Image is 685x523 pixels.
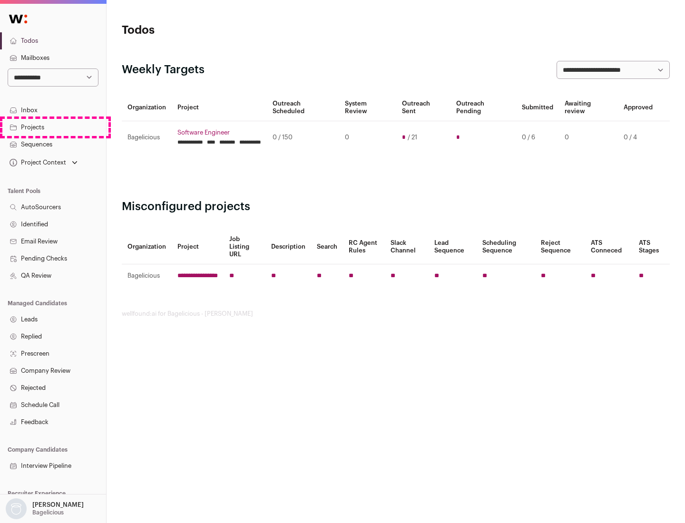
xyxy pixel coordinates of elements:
th: RC Agent Rules [343,230,384,264]
td: Bagelicious [122,121,172,154]
th: Lead Sequence [429,230,477,264]
th: Search [311,230,343,264]
th: Description [265,230,311,264]
img: Wellfound [4,10,32,29]
th: Submitted [516,94,559,121]
th: Slack Channel [385,230,429,264]
th: Approved [618,94,658,121]
th: Project [172,94,267,121]
th: Awaiting review [559,94,618,121]
h1: Todos [122,23,304,38]
th: Reject Sequence [535,230,586,264]
button: Open dropdown [8,156,79,169]
th: System Review [339,94,396,121]
button: Open dropdown [4,498,86,519]
th: Outreach Pending [450,94,516,121]
td: Bagelicious [122,264,172,288]
th: ATS Stages [633,230,670,264]
span: / 21 [408,134,417,141]
th: Outreach Sent [396,94,451,121]
td: 0 / 4 [618,121,658,154]
div: Project Context [8,159,66,166]
td: 0 / 6 [516,121,559,154]
th: Organization [122,230,172,264]
th: Scheduling Sequence [477,230,535,264]
td: 0 / 150 [267,121,339,154]
p: [PERSON_NAME] [32,501,84,509]
th: Project [172,230,224,264]
img: nopic.png [6,498,27,519]
th: ATS Conneced [585,230,633,264]
th: Job Listing URL [224,230,265,264]
td: 0 [559,121,618,154]
th: Organization [122,94,172,121]
h2: Misconfigured projects [122,199,670,214]
p: Bagelicious [32,509,64,516]
footer: wellfound:ai for Bagelicious - [PERSON_NAME] [122,310,670,318]
a: Software Engineer [177,129,261,136]
h2: Weekly Targets [122,62,205,77]
th: Outreach Scheduled [267,94,339,121]
td: 0 [339,121,396,154]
